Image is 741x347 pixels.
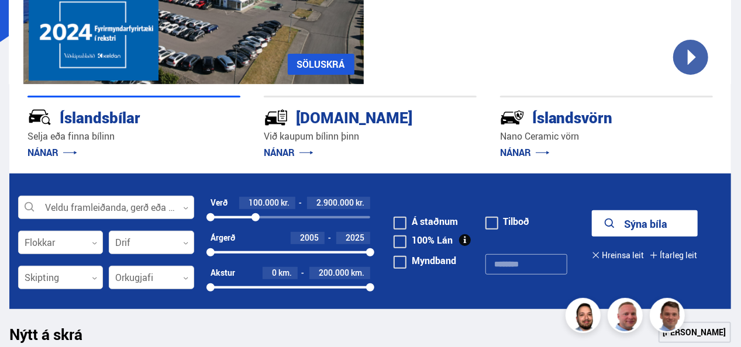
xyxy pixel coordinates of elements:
span: 200.000 [319,267,349,278]
img: JRvxyua_JYH6wB4c.svg [27,105,52,130]
p: Selja eða finna bílinn [27,130,240,143]
label: Myndband [394,256,456,265]
span: km. [351,268,364,277]
a: NÁNAR [27,146,77,159]
span: km. [278,268,292,277]
span: 2005 [300,232,319,243]
div: Íslandsvörn [500,106,671,127]
span: 0 [272,267,277,278]
a: NÁNAR [500,146,550,159]
a: [PERSON_NAME] [659,322,731,343]
a: NÁNAR [264,146,313,159]
span: kr. [281,198,289,207]
div: Akstur [211,268,235,277]
span: 2025 [346,232,364,243]
span: 2.900.000 [316,197,354,208]
p: Við kaupum bílinn þinn [264,130,477,143]
img: tr5P-W3DuiFaO7aO.svg [264,105,288,130]
span: kr. [356,198,364,207]
span: 100.000 [249,197,279,208]
div: Árgerð [211,233,235,242]
button: Ítarleg leit [650,242,697,268]
img: -Svtn6bYgwAsiwNX.svg [500,105,525,130]
button: Sýna bíla [592,210,698,237]
label: Tilboð [485,217,530,226]
div: Íslandsbílar [27,106,199,127]
div: [DOMAIN_NAME] [264,106,435,127]
a: SÖLUSKRÁ [288,54,354,75]
button: Open LiveChat chat widget [9,5,44,40]
div: Verð [211,198,228,207]
img: siFngHWaQ9KaOqBr.png [609,300,645,335]
img: nhp88E3Fdnt1Opn2.png [567,300,602,335]
label: 100% Lán [394,235,453,245]
img: FbJEzSuNWCJXmdc-.webp [652,300,687,335]
label: Á staðnum [394,217,458,226]
p: Nano Ceramic vörn [500,130,713,143]
button: Hreinsa leit [592,242,644,268]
